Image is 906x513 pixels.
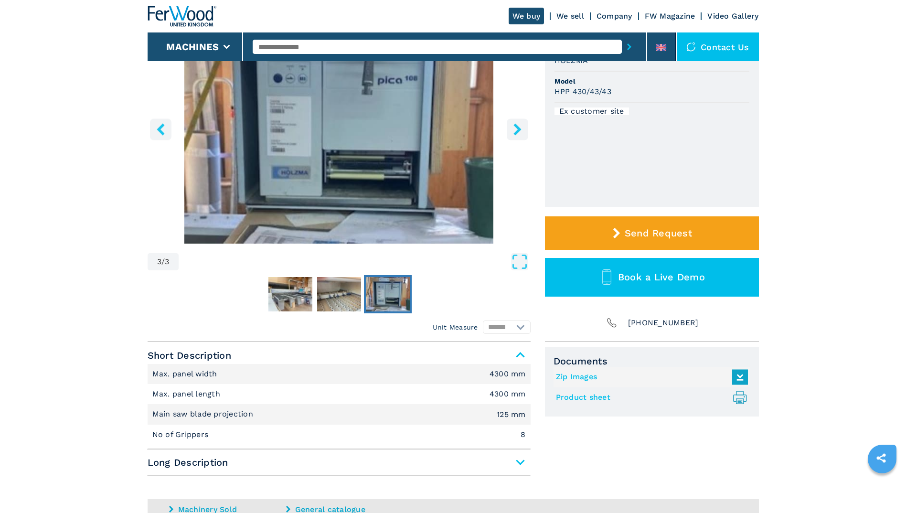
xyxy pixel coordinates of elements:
[521,431,525,438] em: 8
[645,11,695,21] a: FW Magazine
[509,8,544,24] a: We buy
[554,86,611,97] h3: HPP 430/43/43
[268,277,312,311] img: 0a229089df893b1ac63945236a3edbdc
[165,258,169,266] span: 3
[686,42,696,52] img: Contact us
[152,429,211,440] p: No of Grippers
[869,446,893,470] a: sharethis
[545,216,759,250] button: Send Request
[556,390,743,406] a: Product sheet
[152,389,223,399] p: Max. panel length
[266,275,314,313] button: Go to Slide 1
[865,470,899,506] iframe: Chat
[166,41,219,53] button: Machines
[554,107,629,115] div: Ex customer site
[150,118,171,140] button: left-button
[490,370,526,378] em: 4300 mm
[181,253,528,270] button: Open Fullscreen
[554,76,749,86] span: Model
[152,409,256,419] p: Main saw blade projection
[433,322,478,332] em: Unit Measure
[618,271,705,283] span: Book a Live Demo
[545,258,759,297] button: Book a Live Demo
[148,364,531,445] div: Short Description
[490,390,526,398] em: 4300 mm
[148,12,531,244] img: Front Loading Beam Panel Saws HOLZMA HPP 430/43/43
[148,6,216,27] img: Ferwood
[148,454,531,471] span: Long Description
[507,118,528,140] button: right-button
[366,277,410,311] img: 594e066899130da99cb875340fc1530b
[625,227,692,239] span: Send Request
[677,32,759,61] div: Contact us
[152,369,220,379] p: Max. panel width
[554,355,750,367] span: Documents
[707,11,758,21] a: Video Gallery
[148,12,531,244] div: Go to Slide 3
[556,11,584,21] a: We sell
[148,275,531,313] nav: Thumbnail Navigation
[622,36,637,58] button: submit-button
[157,258,161,266] span: 3
[315,275,363,313] button: Go to Slide 2
[556,369,743,385] a: Zip Images
[161,258,165,266] span: /
[148,347,531,364] span: Short Description
[597,11,632,21] a: Company
[605,316,618,330] img: Phone
[497,411,526,418] em: 125 mm
[364,275,412,313] button: Go to Slide 3
[317,277,361,311] img: ab08afbbc453937040b6e100dba6800c
[628,316,699,330] span: [PHONE_NUMBER]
